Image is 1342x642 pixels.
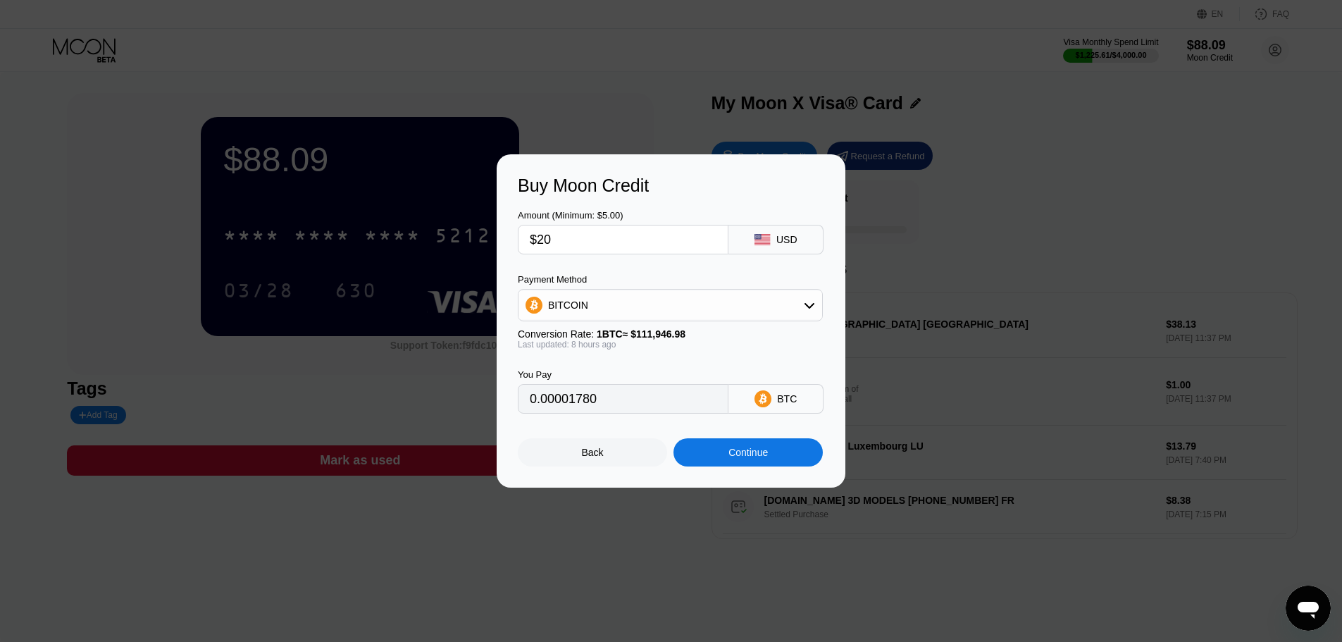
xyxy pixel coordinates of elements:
[597,328,685,340] span: 1 BTC ≈ $111,946.98
[530,226,716,254] input: $0.00
[776,234,797,245] div: USD
[777,393,797,405] div: BTC
[518,175,824,196] div: Buy Moon Credit
[518,340,823,350] div: Last updated: 8 hours ago
[728,447,768,458] div: Continue
[518,274,823,285] div: Payment Method
[673,438,823,467] div: Continue
[518,328,823,340] div: Conversion Rate:
[518,291,822,319] div: BITCOIN
[1286,586,1331,631] iframe: Knop om het berichtenvenster te openen
[518,210,728,221] div: Amount (Minimum: $5.00)
[518,438,667,467] div: Back
[582,447,604,458] div: Back
[518,369,728,380] div: You Pay
[548,300,588,311] div: BITCOIN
